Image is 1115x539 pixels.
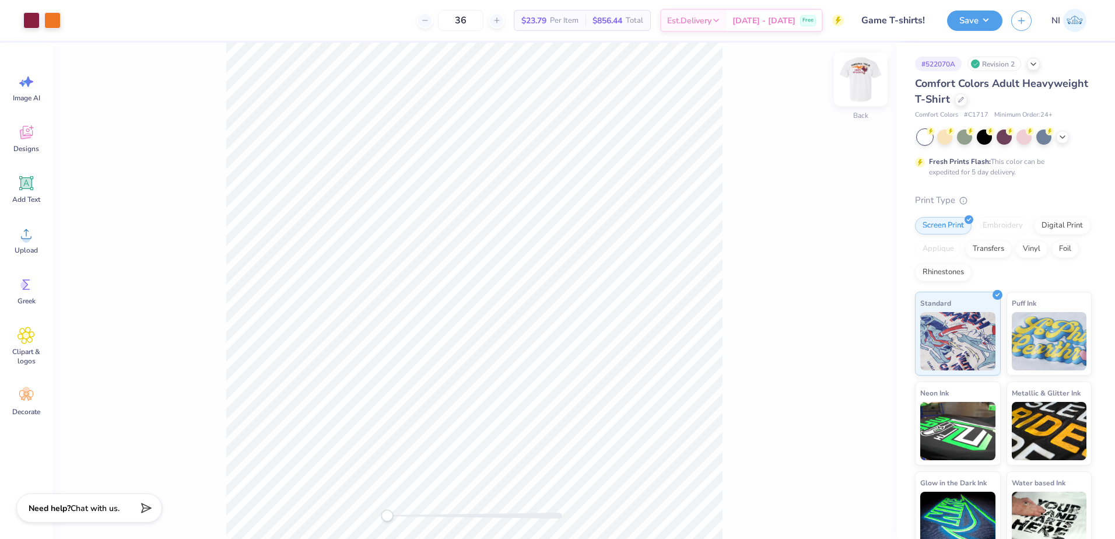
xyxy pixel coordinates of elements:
div: Transfers [965,240,1012,258]
span: Standard [920,297,951,309]
img: Neon Ink [920,402,995,460]
span: Decorate [12,407,40,416]
span: Glow in the Dark Ink [920,477,987,489]
span: Metallic & Glitter Ink [1012,387,1081,399]
span: $856.44 [592,15,622,27]
span: $23.79 [521,15,546,27]
span: Water based Ink [1012,477,1065,489]
a: NI [1046,9,1092,32]
input: – – [438,10,483,31]
input: Untitled Design [853,9,938,32]
span: Designs [13,144,39,153]
span: Greek [17,296,36,306]
span: Comfort Colors Adult Heavyweight T-Shirt [915,76,1088,106]
div: Accessibility label [381,510,393,521]
img: Nicole Isabelle Dimla [1063,9,1086,32]
span: Est. Delivery [667,15,711,27]
strong: Fresh Prints Flash: [929,157,991,166]
div: Rhinestones [915,264,972,281]
img: Puff Ink [1012,312,1087,370]
div: # 522070A [915,57,962,71]
div: Embroidery [975,217,1030,235]
img: Back [837,56,884,103]
span: Minimum Order: 24 + [994,110,1053,120]
span: Clipart & logos [7,347,45,366]
div: Vinyl [1015,240,1048,258]
span: # C1717 [964,110,988,120]
span: Comfort Colors [915,110,958,120]
span: NI [1051,14,1060,27]
span: Upload [15,246,38,255]
button: Save [947,10,1002,31]
span: Total [626,15,643,27]
strong: Need help? [29,503,71,514]
span: Add Text [12,195,40,204]
div: Print Type [915,194,1092,207]
span: Neon Ink [920,387,949,399]
div: This color can be expedited for 5 day delivery. [929,156,1072,177]
div: Applique [915,240,962,258]
span: Per Item [550,15,578,27]
span: Free [802,16,814,24]
span: Image AI [13,93,40,103]
div: Screen Print [915,217,972,235]
img: Metallic & Glitter Ink [1012,402,1087,460]
div: Back [853,110,868,121]
div: Foil [1051,240,1079,258]
span: [DATE] - [DATE] [732,15,795,27]
div: Revision 2 [967,57,1021,71]
span: Chat with us. [71,503,120,514]
img: Standard [920,312,995,370]
span: Puff Ink [1012,297,1036,309]
div: Digital Print [1034,217,1091,235]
